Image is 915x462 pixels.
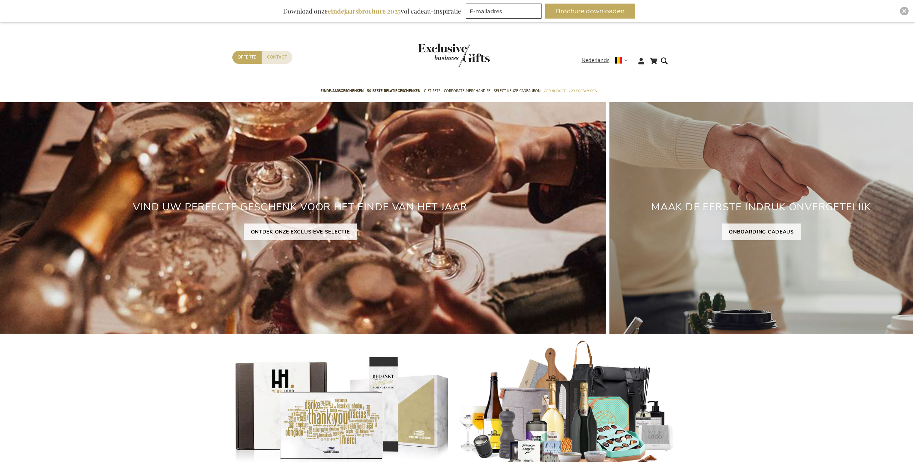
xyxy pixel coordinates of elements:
form: marketing offers and promotions [466,4,544,21]
span: Gelegenheden [569,87,597,95]
img: Close [902,9,906,13]
div: Download onze vol cadeau-inspiratie [280,4,464,19]
span: Per Budget [544,87,565,95]
div: Close [900,7,909,15]
button: Brochure downloaden [545,4,635,19]
a: Offerte [232,51,262,64]
a: Contact [262,51,292,64]
a: ONBOARDING CADEAUS [722,224,801,240]
span: Select Keuze Cadeaubon [494,87,540,95]
input: E-mailadres [466,4,541,19]
img: Exclusive Business gifts logo [418,44,490,67]
span: 50 beste relatiegeschenken [367,87,420,95]
span: Corporate Merchandise [444,87,490,95]
h2: MAAK DE EERSTE INDRUK ONVERGETELIJK [609,196,913,219]
b: eindejaarsbrochure 2025 [328,7,401,15]
a: store logo [418,44,454,67]
a: ONTDEK ONZE EXCLUSIEVE SELECTIE [244,224,357,240]
div: Nederlands [582,56,633,65]
span: Nederlands [582,56,609,65]
span: Eindejaarsgeschenken [321,87,363,95]
span: Gift Sets [424,87,440,95]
